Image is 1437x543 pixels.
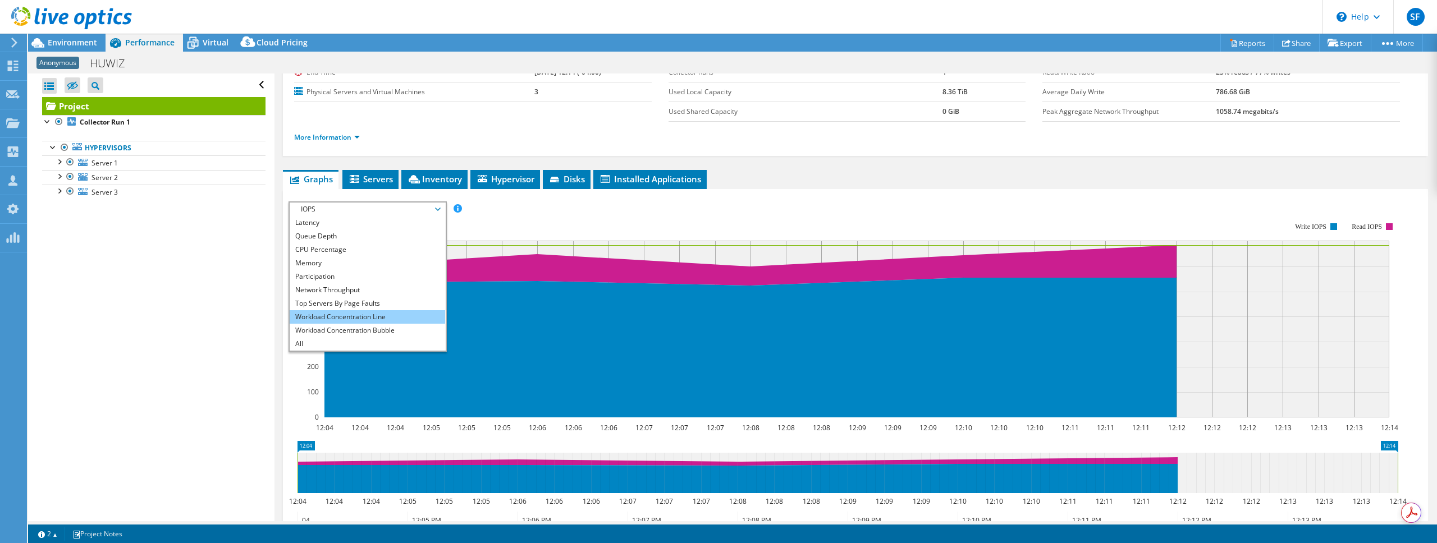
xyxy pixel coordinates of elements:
text: 12:12 [1239,423,1256,432]
label: Average Daily Write [1042,86,1215,98]
text: 12:06 [583,496,600,506]
text: 12:08 [742,423,759,432]
text: 12:04 [289,496,306,506]
b: 0 GiB [942,107,959,116]
li: Latency [290,216,445,229]
text: 12:06 [600,423,617,432]
span: Environment [48,37,97,48]
li: All [290,337,445,351]
text: 12:06 [529,423,546,432]
b: 8.36 TiB [942,87,968,96]
li: Network Throughput [290,283,445,297]
text: 12:11 [1061,423,1079,432]
span: SF [1407,8,1425,26]
text: 12:09 [884,423,901,432]
text: 12:07 [707,423,724,432]
text: 12:05 [458,423,475,432]
span: Servers [348,173,393,185]
text: 12:04 [387,423,404,432]
span: Installed Applications [599,173,701,185]
li: Memory [290,256,445,270]
label: Physical Servers and Virtual Machines [294,86,534,98]
label: Used Local Capacity [669,86,942,98]
text: 12:12 [1168,423,1186,432]
b: 23% reads / 77% writes [1216,67,1290,77]
text: 12:11 [1097,423,1114,432]
text: 12:07 [693,496,710,506]
text: 12:05 [423,423,440,432]
text: 12:09 [919,423,937,432]
a: Project [42,97,266,115]
a: 2 [30,527,65,541]
a: Server 3 [42,185,266,199]
label: Used Shared Capacity [669,106,942,117]
text: 12:12 [1169,496,1187,506]
text: 12:06 [546,496,563,506]
a: Reports [1220,34,1274,52]
text: 12:07 [656,496,673,506]
span: Cloud Pricing [257,37,308,48]
text: 12:13 [1279,496,1297,506]
span: Virtual [203,37,228,48]
text: 12:07 [635,423,653,432]
text: 12:13 [1346,423,1363,432]
span: Hypervisor [476,173,534,185]
b: Collector Run 1 [80,117,130,127]
text: 12:08 [766,496,783,506]
text: 12:08 [803,496,820,506]
a: Collector Run 1 [42,115,266,130]
b: [DATE] 12:14 (-04:00) [534,67,601,77]
li: Participation [290,270,445,283]
text: 12:05 [436,496,453,506]
svg: \n [1337,12,1347,22]
text: 12:10 [949,496,967,506]
text: 12:04 [316,423,333,432]
text: 0 [315,412,319,422]
a: Hypervisors [42,141,266,155]
text: 12:05 [493,423,511,432]
b: 1058.74 megabits/s [1216,107,1279,116]
text: 12:10 [1026,423,1044,432]
span: IOPS [295,203,440,216]
text: 12:09 [849,423,866,432]
a: Project Notes [65,527,130,541]
text: 12:11 [1096,496,1113,506]
text: 12:07 [671,423,688,432]
text: 12:08 [813,423,830,432]
text: 12:13 [1316,496,1333,506]
text: 12:13 [1353,496,1370,506]
text: 12:12 [1203,423,1221,432]
span: Disks [548,173,585,185]
h1: HUWIZ [85,57,143,70]
text: 12:10 [1023,496,1040,506]
text: 12:12 [1206,496,1223,506]
text: 12:10 [990,423,1008,432]
a: Server 2 [42,170,266,185]
span: Anonymous [36,57,79,69]
text: 12:11 [1133,496,1150,506]
li: Top Servers By Page Faults [290,297,445,310]
li: Queue Depth [290,229,445,243]
text: 12:04 [326,496,343,506]
text: 12:11 [1132,423,1150,432]
a: More Information [294,132,360,142]
text: 12:13 [1310,423,1328,432]
text: 12:12 [1243,496,1260,506]
text: Write IOPS [1295,223,1326,231]
span: Graphs [289,173,333,185]
li: Workload Concentration Bubble [290,324,445,337]
text: 12:08 [729,496,747,506]
a: Export [1319,34,1371,52]
a: Share [1274,34,1320,52]
text: 12:14 [1381,423,1398,432]
span: Server 1 [91,158,118,168]
text: 12:05 [399,496,417,506]
b: 3 [534,87,538,96]
a: More [1371,34,1423,52]
text: 12:11 [1059,496,1077,506]
text: 12:06 [565,423,582,432]
li: Workload Concentration Line [290,310,445,324]
text: 12:04 [363,496,380,506]
text: Read IOPS [1352,223,1383,231]
text: 12:07 [619,496,637,506]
